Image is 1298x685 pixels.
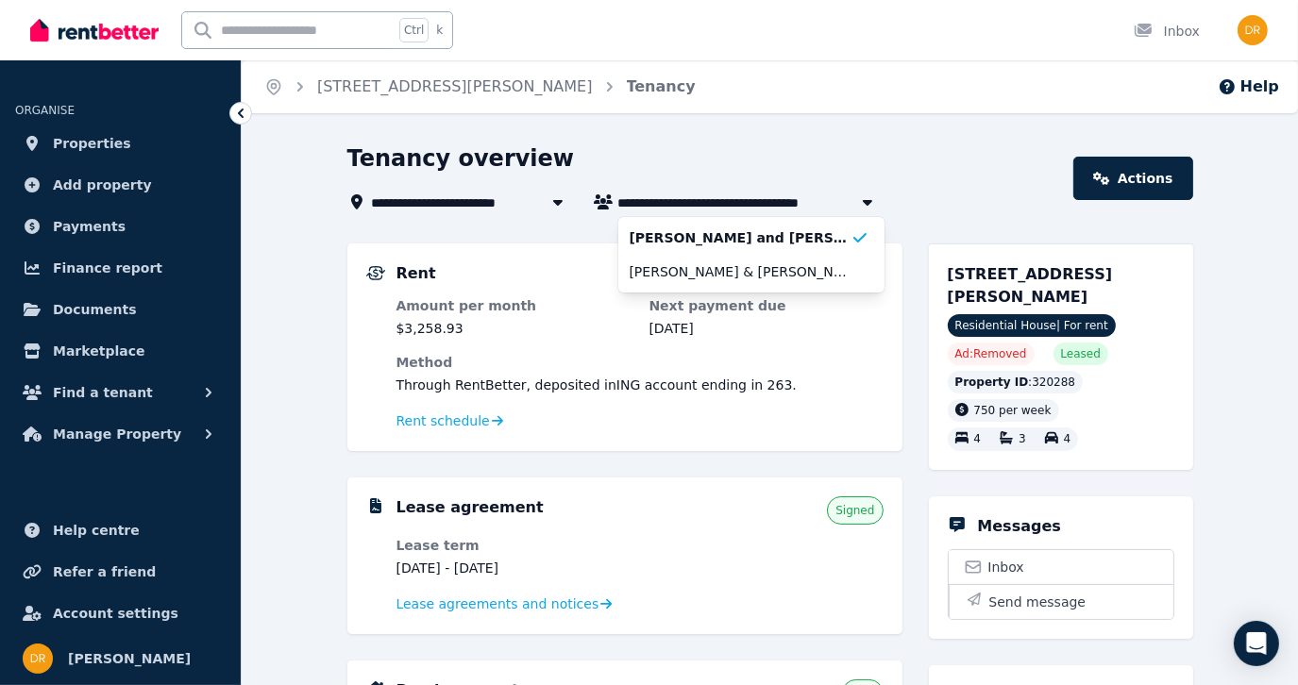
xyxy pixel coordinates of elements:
[630,228,851,247] span: [PERSON_NAME] and [PERSON_NAME]
[317,77,593,95] a: [STREET_ADDRESS][PERSON_NAME]
[396,262,436,285] h5: Rent
[989,593,1087,611] span: Send message
[835,503,874,518] span: Signed
[949,550,1173,584] a: Inbox
[15,249,226,287] a: Finance report
[347,143,575,174] h1: Tenancy overview
[948,371,1084,393] div: : 320288
[53,340,144,362] span: Marketplace
[15,511,226,549] a: Help centre
[15,374,226,411] button: Find a tenant
[15,208,226,245] a: Payments
[955,346,1027,361] span: Ad: Removed
[1218,75,1279,98] button: Help
[53,132,131,155] span: Properties
[1061,346,1101,361] span: Leased
[396,536,631,555] dt: Lease term
[974,404,1052,417] span: 750 per week
[396,353,884,372] dt: Method
[396,319,631,338] dd: $3,258.93
[396,377,797,393] span: Through RentBetter , deposited in ING account ending in 263 .
[436,23,443,38] span: k
[1134,22,1200,41] div: Inbox
[53,519,140,542] span: Help centre
[948,314,1116,337] span: Residential House | For rent
[627,77,696,95] a: Tenancy
[53,298,137,321] span: Documents
[396,496,544,519] h5: Lease agreement
[53,560,156,583] span: Refer a friend
[53,423,181,445] span: Manage Property
[1064,433,1071,446] span: 4
[15,553,226,591] a: Refer a friend
[53,381,153,404] span: Find a tenant
[68,647,191,670] span: [PERSON_NAME]
[15,594,226,632] a: Account settings
[1019,433,1026,446] span: 3
[978,515,1061,538] h5: Messages
[1073,157,1192,200] a: Actions
[15,332,226,370] a: Marketplace
[366,266,385,280] img: Rental Payments
[30,16,159,44] img: RentBetter
[15,125,226,162] a: Properties
[396,296,631,315] dt: Amount per month
[53,602,178,625] span: Account settings
[396,594,613,613] a: Lease agreements and notices
[1238,15,1268,45] img: Daniel Revie
[649,319,884,338] dd: [DATE]
[15,291,226,328] a: Documents
[53,174,152,196] span: Add property
[399,18,429,42] span: Ctrl
[53,215,126,238] span: Payments
[15,166,226,204] a: Add property
[1234,621,1279,666] div: Open Intercom Messenger
[53,257,162,279] span: Finance report
[15,415,226,453] button: Manage Property
[948,265,1113,306] span: [STREET_ADDRESS][PERSON_NAME]
[396,594,599,613] span: Lease agreements and notices
[396,559,631,577] dd: [DATE] - [DATE]
[949,584,1173,619] button: Send message
[649,296,884,315] dt: Next payment due
[15,104,75,117] span: ORGANISE
[23,643,53,674] img: Daniel Revie
[396,411,490,430] span: Rent schedule
[396,411,504,430] a: Rent schedule
[974,433,982,446] span: 4
[955,375,1029,390] span: Property ID
[988,558,1024,576] span: Inbox
[242,60,718,113] nav: Breadcrumb
[630,262,851,281] span: [PERSON_NAME] & [PERSON_NAME]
